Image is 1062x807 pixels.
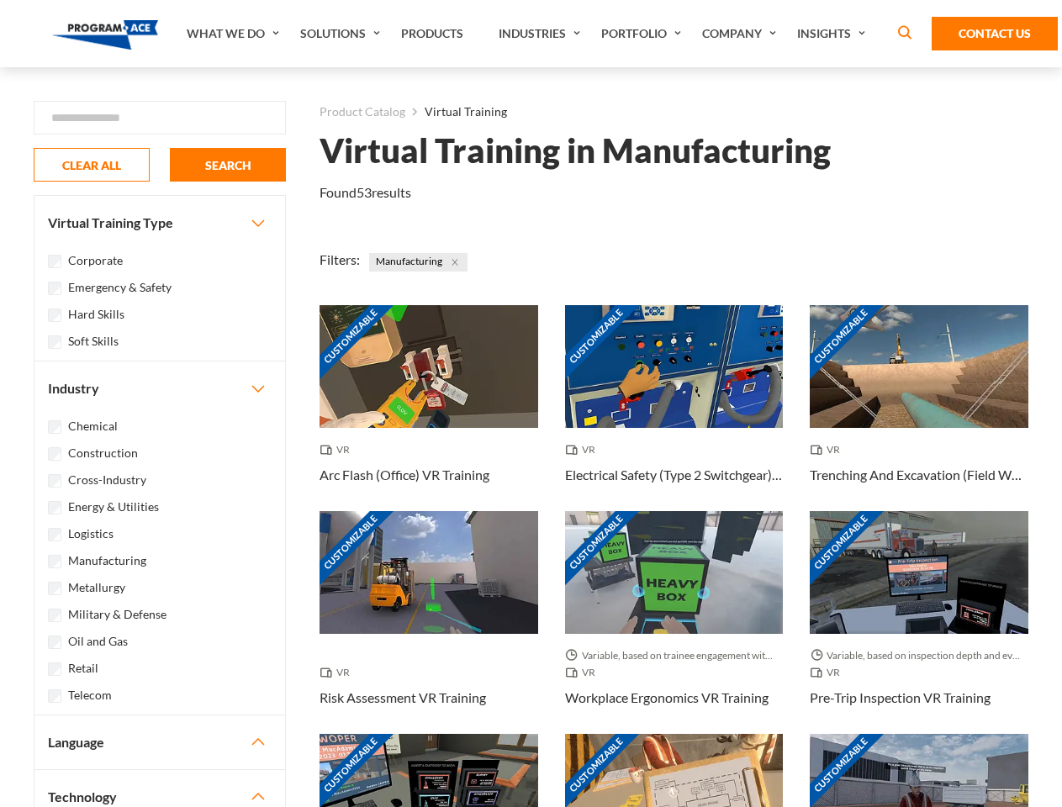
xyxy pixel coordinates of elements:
span: Manufacturing [369,253,468,272]
button: CLEAR ALL [34,148,150,182]
a: Customizable Thumbnail - Pre-Trip Inspection VR Training Variable, based on inspection depth and ... [810,511,1028,734]
h1: Virtual Training in Manufacturing [320,136,831,166]
input: Construction [48,447,61,461]
label: Soft Skills [68,332,119,351]
button: Close [446,253,464,272]
a: Customizable Thumbnail - Arc Flash (Office) VR Training VR Arc Flash (Office) VR Training [320,305,538,511]
a: Customizable Thumbnail - Trenching And Excavation (Field Work) VR Training VR Trenching And Excav... [810,305,1028,511]
input: Metallurgy [48,582,61,595]
h3: Pre-Trip Inspection VR Training [810,688,991,708]
span: Variable, based on inspection depth and event interaction. [810,647,1028,664]
span: Filters: [320,251,360,267]
label: Oil and Gas [68,632,128,651]
h3: Trenching And Excavation (Field Work) VR Training [810,465,1028,485]
button: Language [34,715,285,769]
label: Metallurgy [68,578,125,597]
a: Customizable Thumbnail - Workplace Ergonomics VR Training Variable, based on trainee engagement w... [565,511,784,734]
label: Telecom [68,686,112,704]
label: Emergency & Safety [68,278,172,297]
label: Logistics [68,525,114,543]
label: Hard Skills [68,305,124,324]
h3: Arc Flash (Office) VR Training [320,465,489,485]
input: Hard Skills [48,309,61,322]
li: Virtual Training [405,101,507,123]
nav: breadcrumb [320,101,1028,123]
input: Retail [48,662,61,676]
h3: Risk Assessment VR Training [320,688,486,708]
input: Oil and Gas [48,636,61,649]
a: Customizable Thumbnail - Risk Assessment VR Training VR Risk Assessment VR Training [320,511,538,734]
em: 53 [357,184,372,200]
label: Construction [68,444,138,462]
input: Energy & Utilities [48,501,61,514]
label: Manufacturing [68,551,146,570]
a: Customizable Thumbnail - Electrical Safety (Type 2 Switchgear) VR Training VR Electrical Safety (... [565,305,784,511]
h3: Workplace Ergonomics VR Training [565,688,769,708]
span: Variable, based on trainee engagement with exercises. [565,647,784,664]
input: Corporate [48,255,61,268]
input: Emergency & Safety [48,282,61,295]
a: Contact Us [932,17,1058,50]
input: Manufacturing [48,555,61,568]
label: Retail [68,659,98,678]
input: Soft Skills [48,335,61,349]
label: Chemical [68,417,118,435]
span: VR [320,441,357,458]
span: VR [810,664,847,681]
input: Chemical [48,420,61,434]
span: VR [565,441,602,458]
input: Telecom [48,689,61,703]
input: Military & Defense [48,609,61,622]
label: Corporate [68,251,123,270]
input: Cross-Industry [48,474,61,488]
button: Virtual Training Type [34,196,285,250]
h3: Electrical Safety (Type 2 Switchgear) VR Training [565,465,784,485]
a: Product Catalog [320,101,405,123]
span: VR [810,441,847,458]
label: Cross-Industry [68,471,146,489]
p: Found results [320,182,411,203]
label: Energy & Utilities [68,498,159,516]
img: Program-Ace [52,20,159,50]
button: Industry [34,361,285,415]
input: Logistics [48,528,61,541]
span: VR [320,664,357,681]
label: Military & Defense [68,605,166,624]
span: VR [565,664,602,681]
